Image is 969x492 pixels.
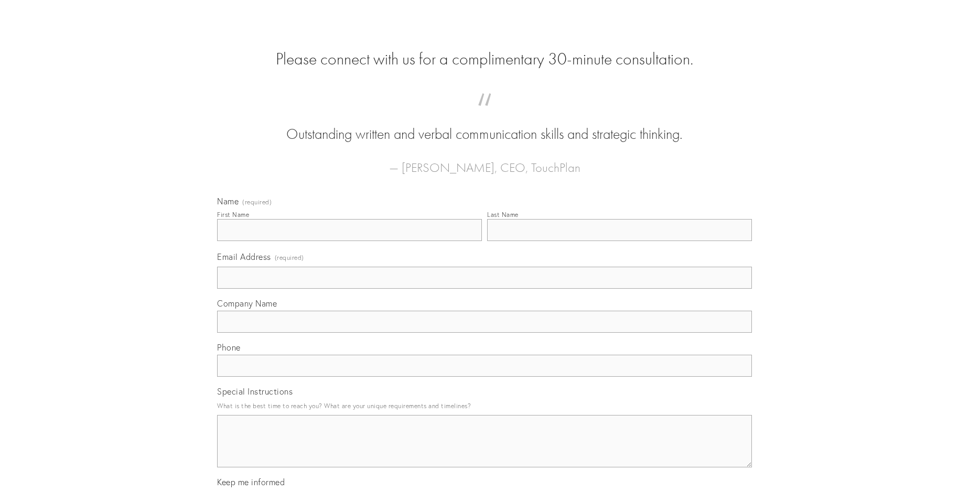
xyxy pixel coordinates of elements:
p: What is the best time to reach you? What are your unique requirements and timelines? [217,399,752,413]
span: Email Address [217,252,271,262]
span: Special Instructions [217,386,293,397]
div: Last Name [487,211,519,218]
span: (required) [275,250,304,265]
blockquote: Outstanding written and verbal communication skills and strategic thinking. [234,104,735,145]
div: First Name [217,211,249,218]
span: “ [234,104,735,124]
span: Phone [217,342,241,353]
span: (required) [242,199,272,205]
span: Name [217,196,239,206]
figcaption: — [PERSON_NAME], CEO, TouchPlan [234,145,735,178]
span: Company Name [217,298,277,309]
span: Keep me informed [217,477,285,487]
h2: Please connect with us for a complimentary 30-minute consultation. [217,49,752,69]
